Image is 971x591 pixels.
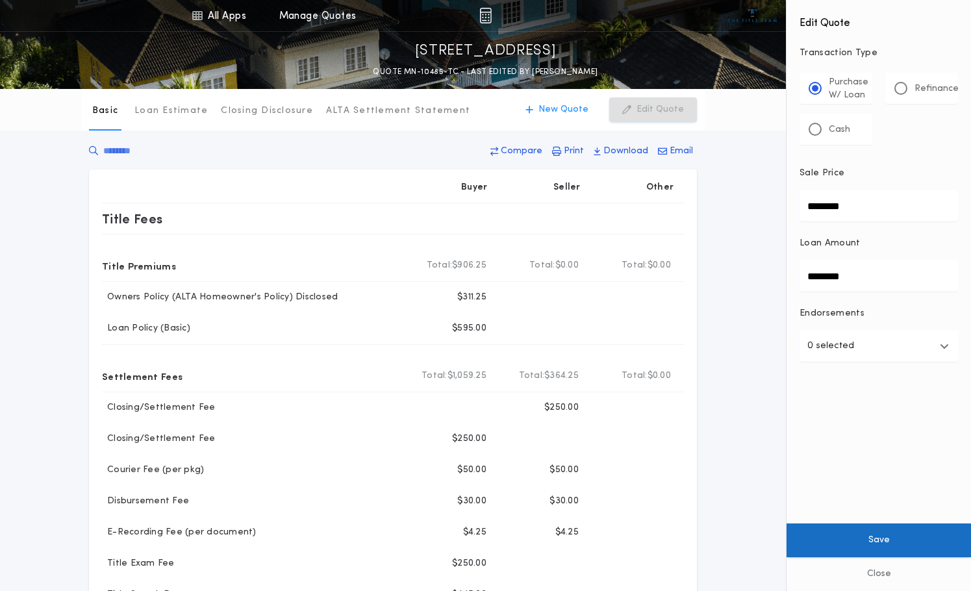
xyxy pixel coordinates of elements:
p: $250.00 [544,401,579,414]
button: Close [787,557,971,591]
input: Loan Amount [800,260,958,292]
p: Buyer [461,181,487,194]
p: Transaction Type [800,47,958,60]
span: $1,059.25 [448,370,486,383]
b: Total: [422,370,448,383]
p: Other [646,181,674,194]
p: $30.00 [549,495,579,508]
p: $50.00 [549,464,579,477]
p: New Quote [538,103,588,116]
p: Closing/Settlement Fee [102,433,216,446]
button: Edit Quote [609,97,697,122]
button: 0 selected [800,331,958,362]
p: Download [603,145,648,158]
p: [STREET_ADDRESS] [415,41,557,62]
span: $364.25 [544,370,579,383]
p: Email [670,145,693,158]
p: ALTA Settlement Statement [326,105,470,118]
p: Refinance [914,82,959,95]
p: $4.25 [463,526,486,539]
p: Owners Policy (ALTA Homeowner's Policy) Disclosed [102,291,338,304]
p: Basic [92,105,118,118]
b: Total: [529,259,555,272]
button: Download [590,140,652,163]
p: Title Fees [102,208,163,229]
p: Title Exam Fee [102,557,175,570]
p: Edit Quote [637,103,684,116]
p: Settlement Fees [102,366,183,386]
button: Print [548,140,588,163]
input: Sale Price [800,190,958,221]
b: Total: [519,370,545,383]
p: Loan Estimate [134,105,208,118]
p: $311.25 [457,291,486,304]
button: Compare [486,140,546,163]
p: E-Recording Fee (per document) [102,526,257,539]
p: Loan Amount [800,237,861,250]
p: $50.00 [457,464,486,477]
span: $0.00 [648,259,671,272]
button: Save [787,523,971,557]
b: Total: [622,370,648,383]
p: $250.00 [452,433,486,446]
p: Loan Policy (Basic) [102,322,190,335]
p: $250.00 [452,557,486,570]
b: Total: [622,259,648,272]
p: $4.25 [555,526,579,539]
b: Total: [427,259,453,272]
p: Disbursement Fee [102,495,189,508]
p: Cash [829,123,850,136]
p: Endorsements [800,307,958,320]
p: Compare [501,145,542,158]
p: Closing Disclosure [221,105,313,118]
p: Seller [553,181,581,194]
p: QUOTE MN-10485-TC - LAST EDITED BY [PERSON_NAME] [373,66,598,79]
span: $0.00 [555,259,579,272]
p: Closing/Settlement Fee [102,401,216,414]
p: $30.00 [457,495,486,508]
p: Purchase W/ Loan [829,76,868,102]
p: Title Premiums [102,255,176,276]
p: 0 selected [807,338,854,354]
span: $0.00 [648,370,671,383]
p: Print [564,145,584,158]
p: Sale Price [800,167,844,180]
img: vs-icon [728,9,777,22]
p: Courier Fee (per pkg) [102,464,204,477]
img: img [479,8,492,23]
button: Email [654,140,697,163]
span: $906.25 [452,259,486,272]
p: $595.00 [452,322,486,335]
h4: Edit Quote [800,8,958,31]
button: New Quote [512,97,601,122]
